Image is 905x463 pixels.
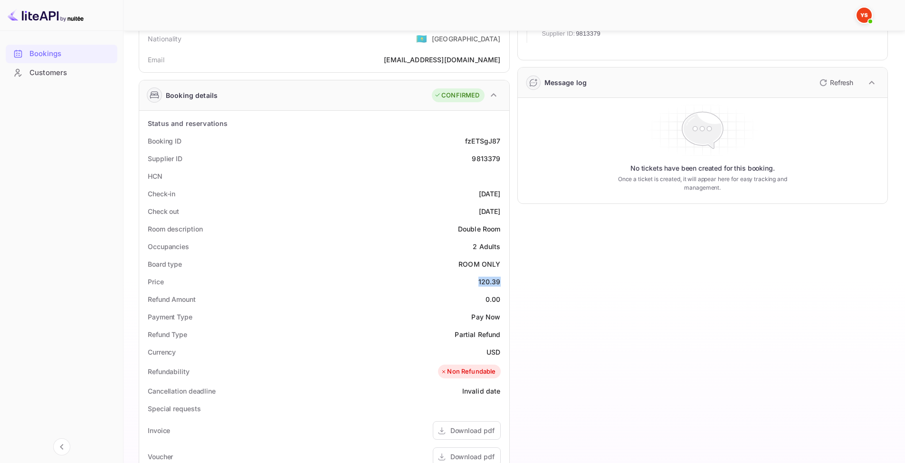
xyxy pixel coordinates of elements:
div: Price [148,277,164,287]
p: No tickets have been created for this booking. [630,164,775,173]
div: CONFIRMED [434,91,479,100]
div: Bookings [6,45,117,63]
div: Customers [29,68,113,78]
img: LiteAPI logo [8,8,84,23]
div: HCN [148,171,162,181]
button: Refresh [814,75,857,90]
div: fzETSgJ87 [465,136,500,146]
div: 2 Adults [473,241,500,251]
div: [DATE] [479,189,501,199]
span: Supplier ID: [542,29,575,39]
div: Download pdf [450,452,495,462]
div: Double Room [458,224,501,234]
div: Check out [148,206,179,216]
div: Invalid date [462,386,501,396]
span: 9813379 [576,29,600,39]
div: Cancellation deadline [148,386,216,396]
div: Occupancies [148,241,189,251]
div: Payment Type [148,312,192,322]
div: Booking ID [148,136,181,146]
div: 9813379 [472,154,500,164]
div: Invoice [148,425,170,435]
div: Special requests [148,404,200,414]
div: USD [486,347,500,357]
button: Collapse navigation [53,438,70,455]
img: Yandex Support [857,8,872,23]
div: Refund Amount [148,294,196,304]
div: Currency [148,347,176,357]
p: Once a ticket is created, it will appear here for easy tracking and management. [603,175,802,192]
div: Non Refundable [440,367,495,376]
div: 120.39 [478,277,501,287]
a: Customers [6,64,117,81]
div: Status and reservations [148,118,228,128]
div: Message log [544,77,587,87]
div: Board type [148,259,182,269]
div: Partial Refund [455,329,500,339]
div: Pay Now [471,312,500,322]
div: Refundability [148,367,190,376]
div: Supplier ID [148,154,182,164]
div: Booking details [166,90,218,100]
a: Bookings [6,45,117,62]
div: Customers [6,64,117,82]
div: Email [148,55,164,65]
div: [DATE] [479,206,501,216]
div: Nationality [148,34,182,44]
div: Voucher [148,452,173,462]
div: Room description [148,224,202,234]
div: [GEOGRAPHIC_DATA] [432,34,501,44]
p: Refresh [830,77,853,87]
div: 0.00 [486,294,501,304]
div: Refund Type [148,329,187,339]
div: [EMAIL_ADDRESS][DOMAIN_NAME] [384,55,500,65]
div: Download pdf [450,425,495,435]
div: Check-in [148,189,175,199]
div: ROOM ONLY [458,259,500,269]
div: Bookings [29,48,113,59]
span: United States [416,30,427,47]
